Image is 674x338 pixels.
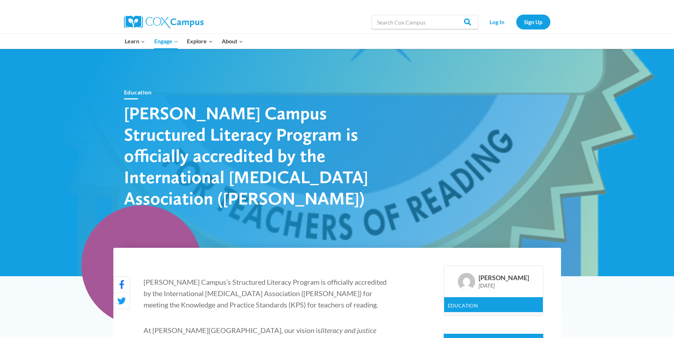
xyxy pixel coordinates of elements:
span: Explore [187,37,212,46]
span: About [222,37,243,46]
img: Cox Campus [124,16,204,28]
nav: Secondary Navigation [482,15,550,29]
span: Engage [154,37,178,46]
span: At [PERSON_NAME][GEOGRAPHIC_DATA], our vision is [144,326,321,334]
nav: Primary Navigation [120,34,248,49]
a: Education [448,302,478,309]
a: Log In [482,15,513,29]
a: Education [124,89,152,96]
span: [PERSON_NAME] Campus’s Structured Literacy Program is officially accredited by the International ... [144,278,387,309]
a: Sign Up [516,15,550,29]
div: [PERSON_NAME] [479,274,529,282]
input: Search Cox Campus [372,15,478,29]
div: [DATE] [479,282,529,289]
h1: [PERSON_NAME] Campus Structured Literacy Program is officially accredited by the International [M... [124,102,373,209]
span: Learn [125,37,145,46]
